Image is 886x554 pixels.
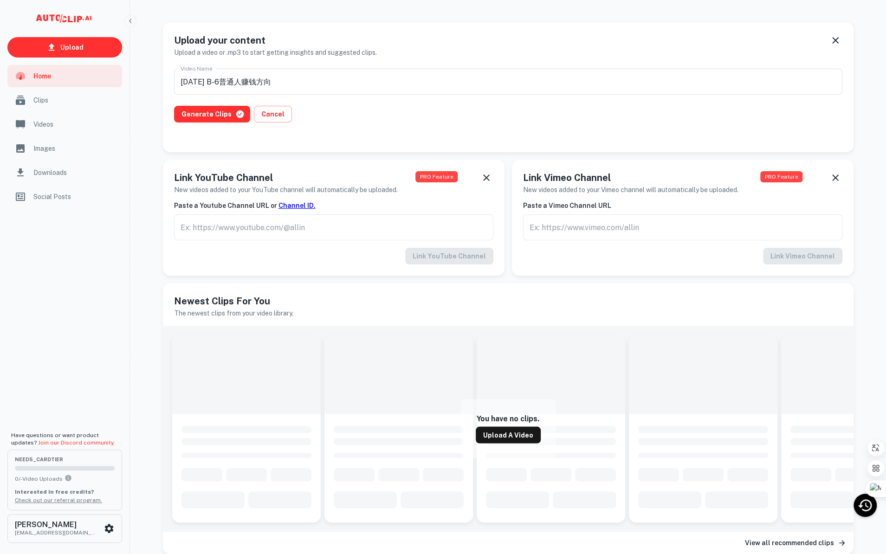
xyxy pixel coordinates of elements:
button: needs_cardTier0/-Video UploadsYou can upload 0 videos per month on the needs_card tier. Upgrade t... [7,450,122,510]
span: This feature is available to PRO users only. Upgrade your plan now! [760,171,802,182]
p: [EMAIL_ADDRESS][DOMAIN_NAME] [15,528,98,537]
a: Images [7,137,122,160]
input: Ex: https://www.youtube.com/@allin [174,214,493,240]
input: Ex: https://www.vimeo.com/allin [523,214,842,240]
span: needs_card Tier [15,457,115,462]
svg: You can upload 0 videos per month on the needs_card tier. Upgrade to upload more. [65,474,72,482]
h5: Link YouTube Channel [174,171,398,185]
p: 0 / - Video Uploads [15,474,115,483]
a: Social Posts [7,186,122,208]
span: Images [33,143,116,154]
span: This feature is available to PRO users only. Upgrade your plan now! [415,171,458,182]
h6: View all recommended clips [745,538,834,548]
h6: Paste a Youtube Channel URL or [174,200,493,211]
label: Video Name [181,64,212,72]
a: Clips [7,89,122,111]
div: This feature is available to PRO users only. [174,214,493,240]
div: This feature is available to PRO users only. [174,248,493,264]
h6: Paste a Vimeo Channel URL [523,200,842,211]
a: Upload [7,37,122,58]
button: Generate Clips [174,106,250,122]
button: Cancel [254,106,292,122]
div: This feature is available to PRO users only. [523,214,842,240]
span: Videos [33,119,116,129]
a: Home [7,65,122,87]
span: Have questions or want product updates? [11,432,115,446]
h5: Newest Clips For You [174,294,842,308]
a: Check out our referral program. [15,497,102,503]
span: Downloads [33,167,116,178]
p: Upload [60,42,84,52]
h5: Upload your content [174,33,377,47]
button: Dismiss [479,171,493,185]
input: Name your your video [174,69,842,95]
button: Dismiss [828,33,842,47]
h6: [PERSON_NAME] [15,521,98,528]
h6: New videos added to your YouTube channel will automatically be uploaded. [174,185,398,195]
a: Channel ID. [278,202,316,209]
p: Interested in free credits? [15,488,115,496]
button: [PERSON_NAME][EMAIL_ADDRESS][DOMAIN_NAME] [7,514,122,543]
span: Clips [33,95,116,105]
a: Videos [7,113,122,135]
a: Join our Discord community. [38,439,115,446]
button: Dismiss [828,171,842,185]
h6: New videos added to your Vimeo channel will automatically be uploaded. [523,185,738,195]
a: Downloads [7,161,122,184]
span: Home [33,71,116,81]
h6: You have no clips. [477,414,539,423]
h6: Upload a video or .mp3 to start getting insights and suggested clips. [174,47,377,58]
div: This feature is available to PRO users only. [523,248,842,264]
span: Social Posts [33,192,116,202]
div: Recent Activity [854,494,877,517]
a: Upload a Video [476,427,541,444]
h5: Link Vimeo Channel [523,171,738,185]
h6: The newest clips from your video library. [174,308,842,318]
